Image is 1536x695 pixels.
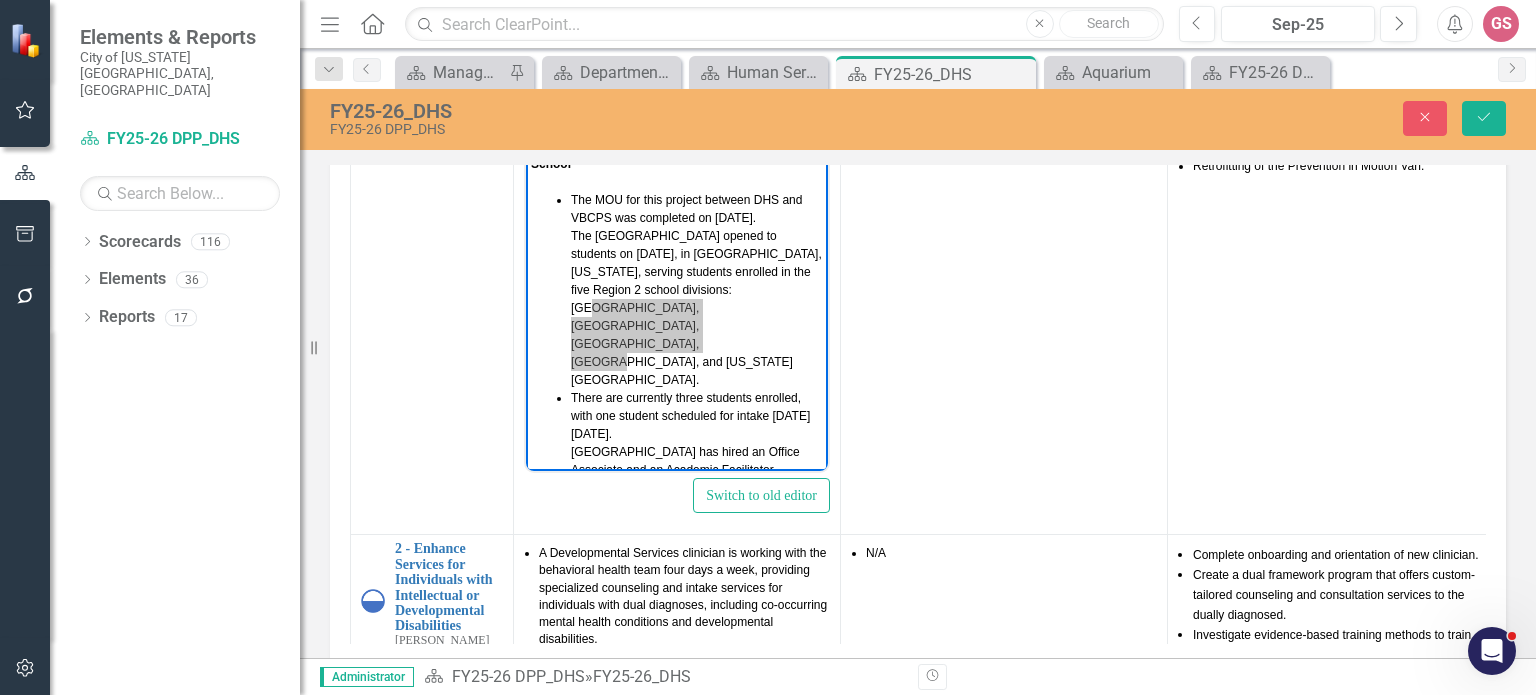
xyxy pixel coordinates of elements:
[80,176,280,211] input: Search Below...
[874,62,1031,87] div: FY25-26_DHS
[1082,60,1178,85] div: Aquarium
[99,306,155,329] a: Reports
[400,60,504,85] a: Manage Scorecards
[165,309,197,326] div: 17
[1193,628,1471,682] span: Investigate evidence-based training methods to train team members on serving individuals with dua...
[593,667,691,686] div: FY25-26_DHS
[1196,60,1325,85] a: FY25-26 DPP_AQ
[1483,6,1519,42] button: GS
[191,233,230,250] div: 116
[330,100,981,122] div: FY25-26_DHS
[99,231,181,254] a: Scorecards
[1193,548,1479,562] span: Complete onboarding and orientation of new clinician.
[361,589,385,613] img: In Progress
[80,25,280,49] span: Elements & Reports
[1228,13,1368,37] div: Sep-25
[99,268,166,291] a: Elements
[10,22,45,57] img: ClearPoint Strategy
[727,60,823,85] div: Human Services
[694,60,823,85] a: Human Services
[433,60,504,85] div: Manage Scorecards
[424,666,903,689] div: »
[452,667,585,686] a: FY25-26 DPP_DHS
[176,271,208,288] div: 36
[405,7,1163,42] input: Search ClearPoint...
[330,122,981,137] div: FY25-26 DPP_DHS
[395,541,503,633] a: 2 - Enhance Services for Individuals with Intellectual or Developmental Disabilities
[45,323,291,445] span: [GEOGRAPHIC_DATA] has hired an Office Associate and an Academic Facilitator. Chesapeake Integrate...
[693,478,830,513] button: Switch to old editor
[1193,159,1424,173] span: Retrofitting of the Prevention in Motion Van.
[1468,627,1516,675] iframe: Intercom live chat
[1087,15,1130,31] span: Search
[539,546,827,646] span: A Developmental Services clinician is working with the behavioral health team four days a week, p...
[1059,10,1159,38] button: Search
[526,122,828,471] iframe: Rich Text Area
[80,128,280,151] a: FY25-26 DPP_DHS
[1049,60,1178,85] a: Aquarium
[395,634,503,660] small: [PERSON_NAME] (Human Services)
[866,546,886,560] span: N/A
[1221,6,1375,42] button: Sep-25
[1229,60,1325,85] div: FY25-26 DPP_AQ
[80,49,280,98] small: City of [US_STATE][GEOGRAPHIC_DATA], [GEOGRAPHIC_DATA]
[320,667,414,687] span: Administrator
[580,60,676,85] div: Departmental Performance Plans - 3 Columns
[547,60,676,85] a: Departmental Performance Plans - 3 Columns
[1193,568,1475,622] span: Create a dual framework program that offers custom-tailored counseling and consultation services ...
